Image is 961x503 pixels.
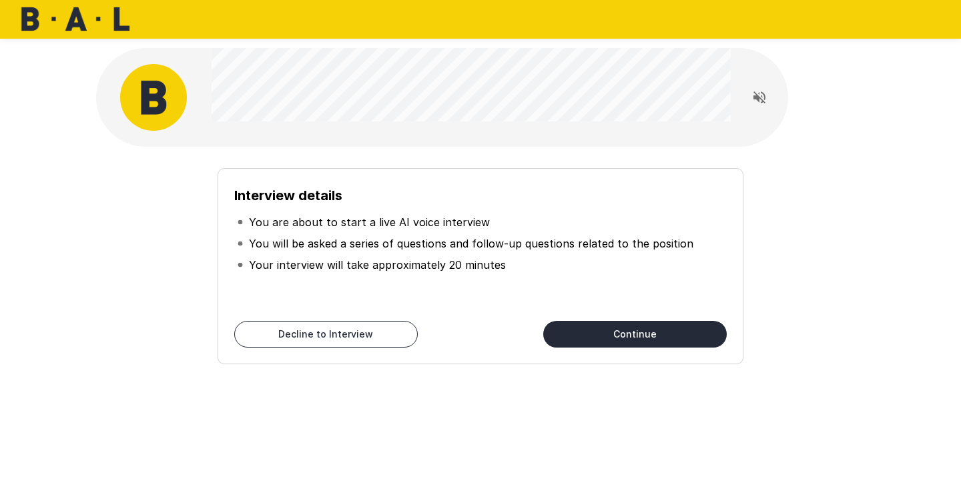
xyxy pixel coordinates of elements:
[249,214,490,230] p: You are about to start a live AI voice interview
[746,84,773,111] button: Read questions aloud
[120,64,187,131] img: bal_avatar.png
[543,321,727,348] button: Continue
[234,321,418,348] button: Decline to Interview
[249,235,693,251] p: You will be asked a series of questions and follow-up questions related to the position
[234,187,342,203] b: Interview details
[249,257,506,273] p: Your interview will take approximately 20 minutes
